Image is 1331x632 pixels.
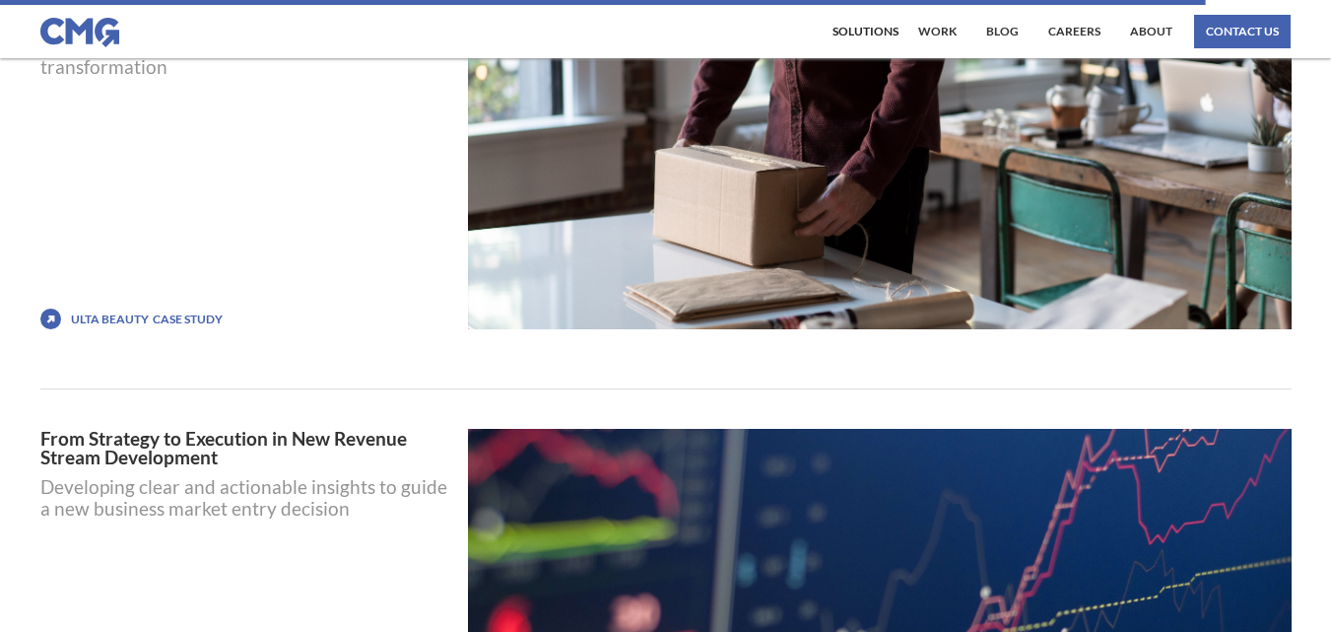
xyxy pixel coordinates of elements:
[71,313,149,326] div: Ulta Beauty
[40,429,452,466] a: From Strategy to Execution in New Revenue Stream Development
[832,26,898,37] div: Solutions
[153,310,223,329] div: Case STUDY
[40,309,452,329] a: icon with arrow pointing up and to the right.Ulta BeautyCase STUDY
[40,309,61,329] img: icon with arrow pointing up and to the right.
[1125,15,1177,48] a: About
[981,15,1024,48] a: Blog
[40,18,119,47] img: CMG logo in blue.
[1206,26,1279,37] div: contact us
[40,476,452,520] div: Developing clear and actionable insights to guide a new business market entry decision
[1043,15,1105,48] a: Careers
[913,15,962,48] a: work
